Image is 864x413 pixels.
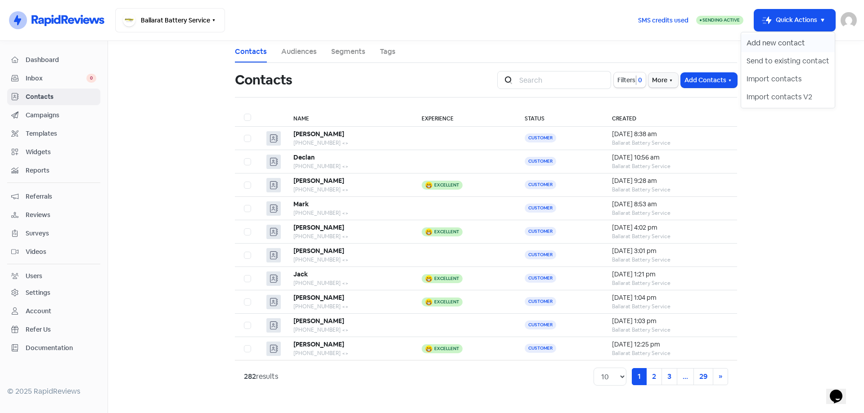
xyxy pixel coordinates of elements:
[632,368,647,385] a: 1
[26,55,96,65] span: Dashboard
[293,200,309,208] b: Mark
[612,153,728,162] div: [DATE] 10:56 am
[612,176,728,186] div: [DATE] 9:28 am
[434,276,459,281] div: Excellent
[7,340,100,356] a: Documentation
[612,200,728,209] div: [DATE] 8:53 am
[7,107,100,124] a: Campaigns
[7,207,100,223] a: Reviews
[293,153,315,161] b: Declan
[235,46,267,57] a: Contacts
[525,320,556,329] span: Customer
[26,192,96,201] span: Referrals
[612,129,728,139] div: [DATE] 8:38 am
[841,12,857,28] img: User
[7,244,100,260] a: Videos
[434,346,459,351] div: Excellent
[612,246,728,256] div: [DATE] 3:01 pm
[293,209,403,217] div: [PHONE_NUMBER] <>
[7,268,100,284] a: Users
[681,73,737,88] button: Add Contacts
[434,230,459,234] div: Excellent
[293,317,344,325] b: [PERSON_NAME]
[26,74,86,83] span: Inbox
[26,343,96,353] span: Documentation
[26,325,96,334] span: Refer Us
[525,180,556,189] span: Customer
[7,89,100,105] a: Contacts
[612,256,728,264] div: Ballarat Battery Service
[525,274,556,283] span: Customer
[612,279,728,287] div: Ballarat Battery Service
[646,368,662,385] a: 2
[612,223,728,232] div: [DATE] 4:02 pm
[741,52,835,70] button: Send to existing contact
[380,46,396,57] a: Tags
[26,247,96,257] span: Videos
[434,183,459,187] div: Excellent
[235,66,292,94] h1: Contacts
[26,210,96,220] span: Reviews
[630,15,696,24] a: SMS credits used
[7,188,100,205] a: Referrals
[638,16,688,25] span: SMS credits used
[26,271,42,281] div: Users
[7,125,100,142] a: Templates
[7,70,100,87] a: Inbox 0
[7,386,100,397] div: © 2025 RapidReviews
[293,162,403,170] div: [PHONE_NUMBER] <>
[612,186,728,194] div: Ballarat Battery Service
[293,139,403,147] div: [PHONE_NUMBER] <>
[26,288,50,298] div: Settings
[293,326,403,334] div: [PHONE_NUMBER] <>
[514,71,611,89] input: Search
[293,177,344,185] b: [PERSON_NAME]
[826,377,855,404] iframe: chat widget
[293,186,403,194] div: [PHONE_NUMBER] <>
[525,204,556,213] span: Customer
[7,52,100,68] a: Dashboard
[26,166,96,175] span: Reports
[281,46,317,57] a: Audiences
[516,108,603,127] th: Status
[661,368,677,385] a: 3
[741,88,835,106] button: Import contacts V2
[26,306,51,316] div: Account
[293,349,403,357] div: [PHONE_NUMBER] <>
[26,111,96,120] span: Campaigns
[293,256,403,264] div: [PHONE_NUMBER] <>
[525,250,556,259] span: Customer
[617,75,635,85] span: Filters
[612,162,728,170] div: Ballarat Battery Service
[612,326,728,334] div: Ballarat Battery Service
[741,70,835,88] button: Import contacts
[293,302,403,311] div: [PHONE_NUMBER] <>
[603,108,737,127] th: Created
[612,139,728,147] div: Ballarat Battery Service
[741,34,835,52] button: Add new contact
[331,46,365,57] a: Segments
[7,284,100,301] a: Settings
[719,372,722,381] span: »
[293,247,344,255] b: [PERSON_NAME]
[713,368,728,385] a: Next
[293,293,344,302] b: [PERSON_NAME]
[612,316,728,326] div: [DATE] 1:03 pm
[525,227,556,236] span: Customer
[413,108,516,127] th: Experience
[86,74,96,83] span: 0
[754,9,835,31] button: Quick Actions
[612,232,728,240] div: Ballarat Battery Service
[648,73,678,88] button: More
[293,232,403,240] div: [PHONE_NUMBER] <>
[293,340,344,348] b: [PERSON_NAME]
[525,344,556,353] span: Customer
[677,368,694,385] a: ...
[7,144,100,160] a: Widgets
[434,300,459,304] div: Excellent
[614,72,646,88] button: Filters0
[7,321,100,338] a: Refer Us
[7,225,100,242] a: Surveys
[244,371,278,382] div: results
[525,133,556,142] span: Customer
